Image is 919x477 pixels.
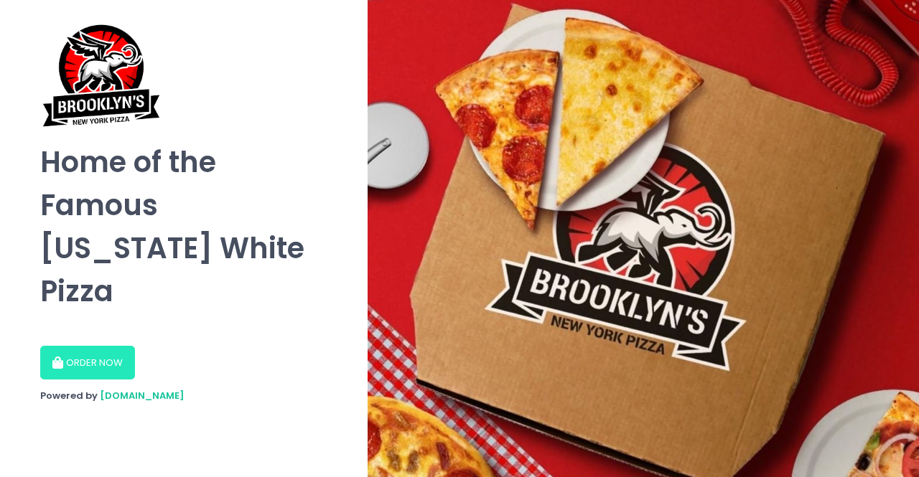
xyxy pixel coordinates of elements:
button: ORDER NOW [40,346,135,380]
div: Powered by [40,389,327,403]
a: [DOMAIN_NAME] [100,389,185,402]
img: Brooklyns NY Pizza [40,22,162,129]
div: Home of the Famous [US_STATE] White Pizza [40,129,327,325]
